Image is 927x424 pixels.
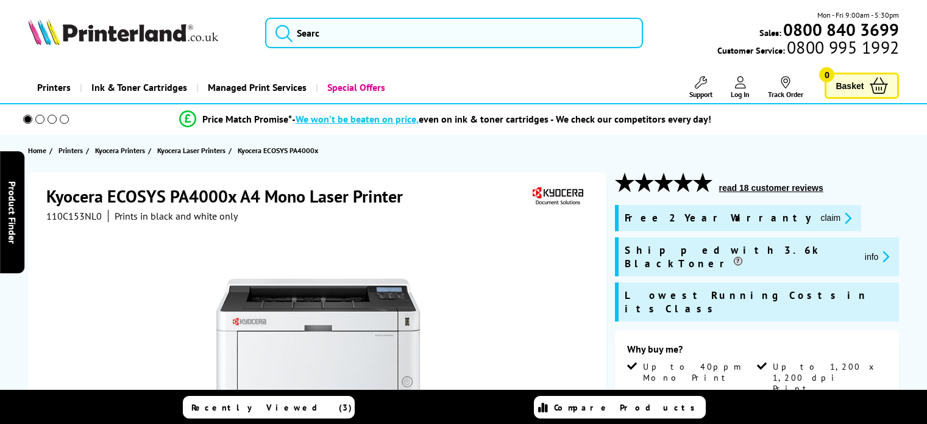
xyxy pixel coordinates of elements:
[731,76,750,99] a: Log In
[530,185,586,207] img: Kyocera
[191,402,352,413] span: Recently Viewed (3)
[202,113,292,125] span: Price Match Promise*
[46,210,102,222] span: 110C153NL0
[825,73,899,99] a: Basket 0
[292,113,711,125] div: - even on ink & toner cartridges - We check our competitors every day!
[689,90,712,99] span: Support
[183,396,355,419] a: Recently Viewed (3)
[627,343,887,361] div: Why buy me?
[316,72,394,103] a: Special Offers
[46,185,415,207] h1: Kyocera ECOSYS PA4000x A4 Mono Laser Printer
[28,144,49,157] a: Home
[716,182,827,193] button: read 18 customer reviews
[28,72,80,103] a: Printers
[768,76,803,99] a: Track Order
[95,144,148,157] a: Kyocera Printers
[689,76,712,99] a: Support
[28,144,46,157] span: Home
[817,211,856,225] button: promo-description
[157,144,229,157] a: Kyocera Laser Printers
[28,18,218,45] img: Printerland Logo
[717,41,899,56] span: Customer Service:
[6,181,18,243] span: Product Finder
[625,243,855,270] span: Shipped with 3.6k Black Toner
[6,109,884,130] li: modal_Promise
[115,210,238,222] i: Prints in black and white only
[238,146,318,155] span: Kyocera ECOSYS PA4000x
[781,24,899,35] a: 0800 840 3699
[91,72,187,103] span: Ink & Toner Cartridges
[625,211,811,225] span: Free 2 Year Warranty
[643,361,755,383] span: Up to 40ppm Mono Print
[196,72,316,103] a: Managed Print Services
[625,289,893,315] span: Lowest Running Costs in its Class
[836,77,864,94] span: Basket
[534,396,706,419] a: Compare Products
[817,9,899,21] span: Mon - Fri 9:00am - 5:30pm
[59,144,86,157] a: Printers
[783,18,899,41] b: 0800 840 3699
[819,67,834,82] span: 0
[731,90,750,99] span: Log In
[157,144,226,157] span: Kyocera Laser Printers
[759,27,781,38] span: Sales:
[28,18,250,48] a: Printerland Logo
[95,144,145,157] span: Kyocera Printers
[265,18,643,48] input: Searc
[554,402,701,413] span: Compare Products
[861,250,893,264] button: promo-description
[80,72,196,103] a: Ink & Toner Cartridges
[296,113,419,125] span: We won’t be beaten on price,
[773,361,884,394] span: Up to 1,200 x 1,200 dpi Print
[59,144,83,157] span: Printers
[785,41,899,53] span: 0800 995 1992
